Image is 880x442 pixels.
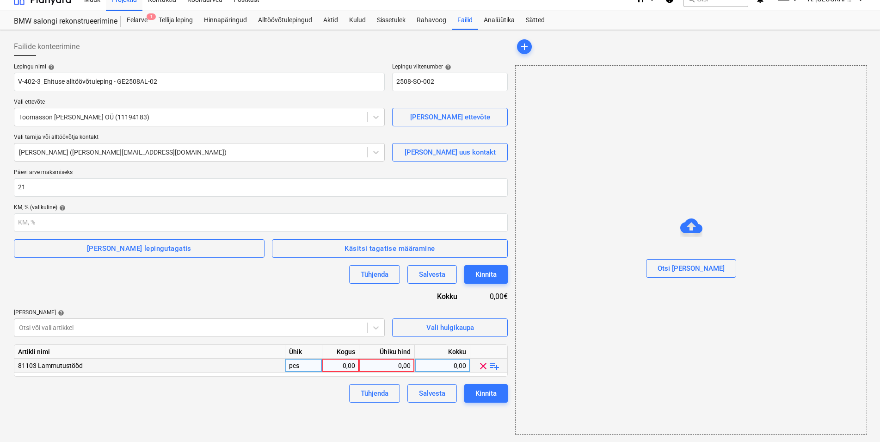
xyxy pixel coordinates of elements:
[14,134,385,143] p: Vali tarnija või alltöövõtja kontakt
[14,345,285,359] div: Artikli nimi
[252,11,318,30] a: Alltöövõtulepingud
[198,11,252,30] a: Hinnapäringud
[407,384,457,403] button: Salvesta
[418,359,466,373] div: 0,00
[520,11,550,30] a: Sätted
[359,345,415,359] div: Ühiku hind
[475,387,497,399] div: Kinnita
[388,291,472,302] div: Kokku
[371,11,411,30] a: Sissetulek
[392,108,508,126] button: [PERSON_NAME] ettevõte
[443,64,451,70] span: help
[14,41,80,52] span: Failide konteerimine
[489,361,500,372] span: playlist_add
[14,63,385,71] div: Lepingu nimi
[318,11,344,30] a: Aktid
[14,239,265,258] button: [PERSON_NAME] lepingutagatis
[57,205,66,211] span: help
[344,11,371,30] a: Kulud
[475,268,497,280] div: Kinnita
[405,146,496,158] div: [PERSON_NAME] uus kontakt
[472,291,508,302] div: 0,00€
[147,13,156,20] span: 1
[478,361,489,372] span: clear
[646,259,736,278] button: Otsi [PERSON_NAME]
[322,345,359,359] div: Kogus
[363,359,411,373] div: 0,00
[14,99,385,108] p: Vali ettevõte
[452,11,478,30] a: Failid
[14,169,508,178] p: Päevi arve maksmiseks
[361,268,388,280] div: Tühjenda
[515,65,867,435] div: Otsi [PERSON_NAME]
[14,213,508,232] input: KM, %
[153,11,198,30] a: Tellija leping
[361,387,388,399] div: Tühjenda
[411,11,452,30] a: Rahavoog
[415,345,470,359] div: Kokku
[349,384,400,403] button: Tühjenda
[121,11,153,30] a: Eelarve1
[407,265,457,284] button: Salvesta
[14,73,385,91] input: Dokumendi nimi
[410,111,490,123] div: [PERSON_NAME] ettevõte
[285,345,322,359] div: Ühik
[419,387,445,399] div: Salvesta
[419,268,445,280] div: Salvesta
[14,204,508,212] div: KM, % (valikuline)
[464,265,508,284] button: Kinnita
[121,11,153,30] div: Eelarve
[285,359,322,373] div: pcs
[14,178,508,197] input: Päevi arve maksmiseks
[14,17,110,26] div: BMW salongi rekonstrueerimine
[426,322,474,334] div: Vali hulgikaupa
[464,384,508,403] button: Kinnita
[519,41,530,52] span: add
[392,318,508,337] button: Vali hulgikaupa
[14,309,385,317] div: [PERSON_NAME]
[392,73,508,91] input: Viitenumber
[326,359,355,373] div: 0,00
[658,262,725,274] div: Otsi [PERSON_NAME]
[87,243,191,255] div: [PERSON_NAME] lepingutagatis
[478,11,520,30] a: Analüütika
[345,243,435,255] div: Käsitsi tagatise määramine
[392,143,508,162] button: [PERSON_NAME] uus kontakt
[834,398,880,442] iframe: Chat Widget
[272,239,508,258] button: Käsitsi tagatise määramine
[56,310,64,316] span: help
[392,63,508,71] div: Lepingu viitenumber
[46,64,55,70] span: help
[349,265,400,284] button: Tühjenda
[18,362,83,369] span: 81103 Lammutustööd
